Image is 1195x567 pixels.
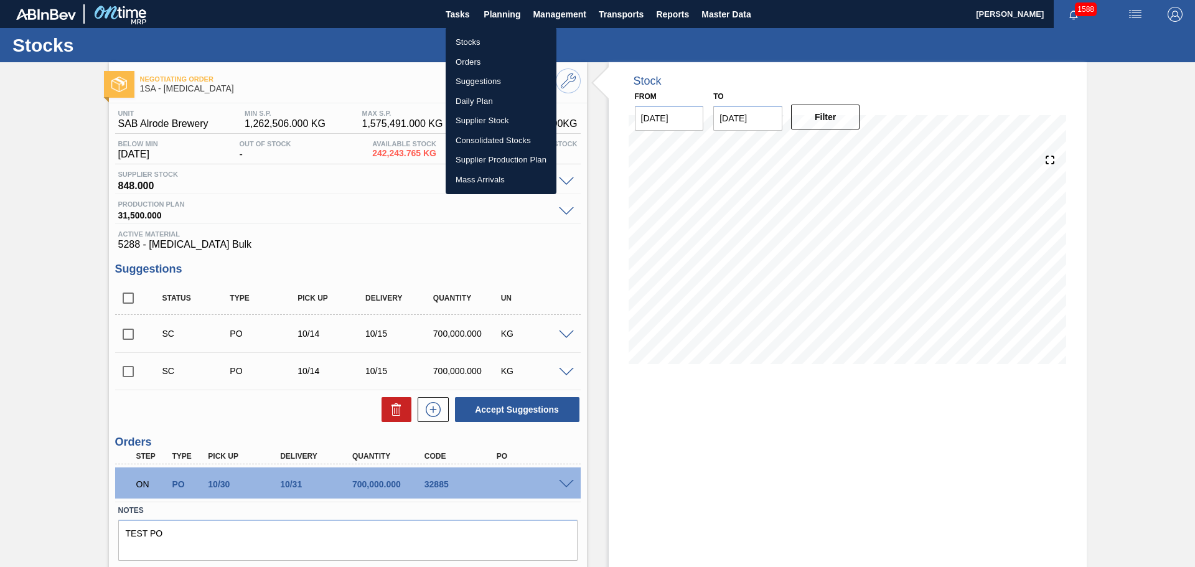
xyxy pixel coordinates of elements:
a: Suggestions [446,72,556,91]
a: Orders [446,52,556,72]
a: Daily Plan [446,91,556,111]
a: Stocks [446,32,556,52]
a: Supplier Stock [446,111,556,131]
a: Consolidated Stocks [446,131,556,151]
a: Mass Arrivals [446,170,556,190]
a: Supplier Production Plan [446,150,556,170]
